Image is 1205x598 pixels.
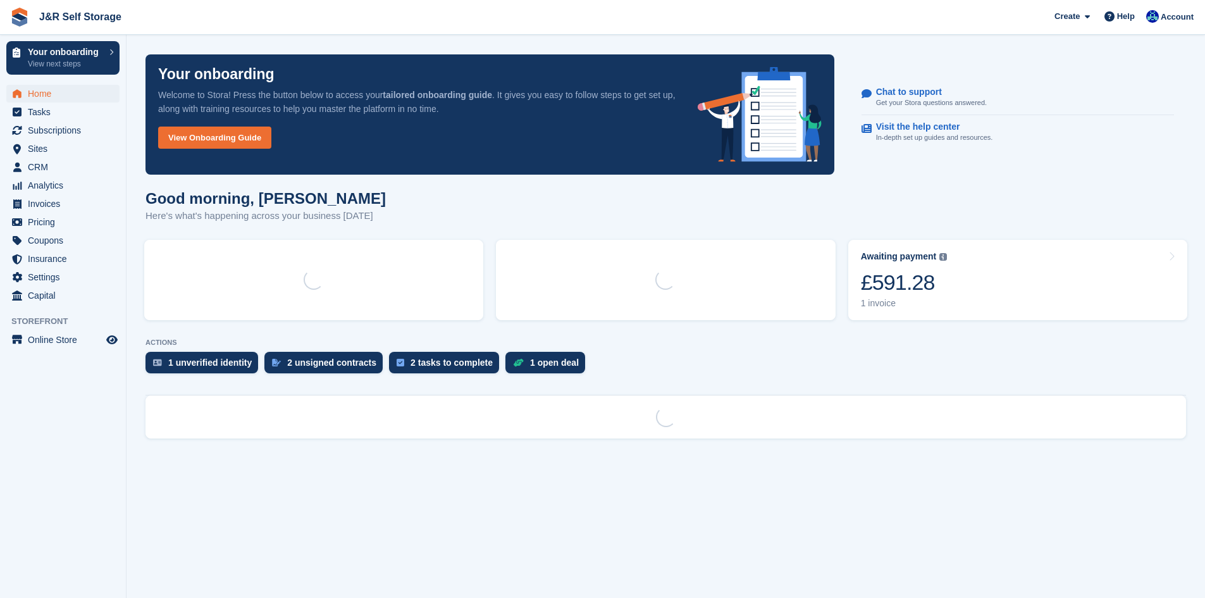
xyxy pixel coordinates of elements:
a: menu [6,331,120,349]
span: Tasks [28,103,104,121]
img: contract_signature_icon-13c848040528278c33f63329250d36e43548de30e8caae1d1a13099fd9432cc5.svg [272,359,281,366]
a: menu [6,140,120,158]
strong: tailored onboarding guide [383,90,492,100]
a: menu [6,158,120,176]
span: Subscriptions [28,121,104,139]
a: Preview store [104,332,120,347]
p: Get your Stora questions answered. [876,97,987,108]
img: icon-info-grey-7440780725fd019a000dd9b08b2336e03edf1995a4989e88bcd33f0948082b44.svg [939,253,947,261]
a: 1 open deal [505,352,591,380]
span: Settings [28,268,104,286]
a: menu [6,85,120,103]
p: Your onboarding [28,47,103,56]
a: Awaiting payment £591.28 1 invoice [848,240,1187,320]
div: £591.28 [861,270,948,296]
a: Chat to support Get your Stora questions answered. [862,80,1174,115]
div: 1 unverified identity [168,358,252,368]
span: CRM [28,158,104,176]
p: Here's what's happening across your business [DATE] [145,209,386,223]
a: menu [6,232,120,249]
p: Visit the help center [876,121,983,132]
a: 2 unsigned contracts [264,352,389,380]
p: Chat to support [876,87,977,97]
a: Your onboarding View next steps [6,41,120,75]
img: onboarding-info-6c161a55d2c0e0a8cae90662b2fe09162a5109e8cc188191df67fb4f79e88e88.svg [698,67,822,162]
span: Create [1054,10,1080,23]
span: Help [1117,10,1135,23]
a: menu [6,195,120,213]
a: 2 tasks to complete [389,352,505,380]
a: menu [6,213,120,231]
img: verify_identity-adf6edd0f0f0b5bbfe63781bf79b02c33cf7c696d77639b501bdc392416b5a36.svg [153,359,162,366]
a: J&R Self Storage [34,6,127,27]
a: Visit the help center In-depth set up guides and resources. [862,115,1174,149]
img: task-75834270c22a3079a89374b754ae025e5fb1db73e45f91037f5363f120a921f8.svg [397,359,404,366]
p: View next steps [28,58,103,70]
a: menu [6,250,120,268]
p: Welcome to Stora! Press the button below to access your . It gives you easy to follow steps to ge... [158,88,677,116]
img: deal-1b604bf984904fb50ccaf53a9ad4b4a5d6e5aea283cecdc64d6e3604feb123c2.svg [513,358,524,367]
a: 1 unverified identity [145,352,264,380]
img: Steve Revell [1146,10,1159,23]
img: stora-icon-8386f47178a22dfd0bd8f6a31ec36ba5ce8667c1dd55bd0f319d3a0aa187defe.svg [10,8,29,27]
a: menu [6,177,120,194]
span: Analytics [28,177,104,194]
a: View Onboarding Guide [158,127,271,149]
span: Pricing [28,213,104,231]
span: Storefront [11,315,126,328]
div: 2 unsigned contracts [287,358,376,368]
a: menu [6,287,120,304]
p: Your onboarding [158,67,275,82]
span: Coupons [28,232,104,249]
a: menu [6,103,120,121]
span: Home [28,85,104,103]
p: ACTIONS [145,339,1186,347]
span: Invoices [28,195,104,213]
span: Account [1161,11,1194,23]
div: Awaiting payment [861,251,937,262]
a: menu [6,121,120,139]
div: 1 open deal [530,358,579,368]
span: Online Store [28,331,104,349]
span: Sites [28,140,104,158]
h1: Good morning, [PERSON_NAME] [145,190,386,207]
span: Capital [28,287,104,304]
div: 1 invoice [861,298,948,309]
a: menu [6,268,120,286]
span: Insurance [28,250,104,268]
p: In-depth set up guides and resources. [876,132,993,143]
div: 2 tasks to complete [411,358,493,368]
